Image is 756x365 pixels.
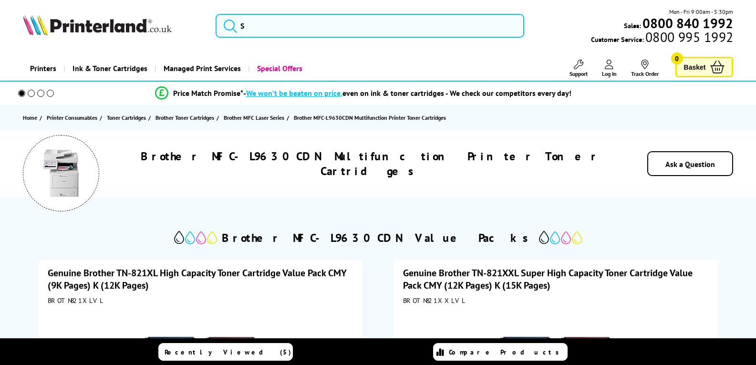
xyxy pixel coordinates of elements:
[23,14,204,37] a: Printerland Logo
[5,85,721,102] li: modal_Promise
[155,113,217,123] a: Brother Toner Cartridges
[669,7,733,16] span: Mon - Fri 9:00am - 5:30pm
[37,149,85,197] img: Brother MFC-L9630CDN Multifunction Printer Toner Cartridges
[675,57,734,77] a: Basket 0
[433,343,568,361] a: Compare Products
[671,52,683,64] span: 0
[224,113,284,123] span: Brother MFC Laser Series
[63,56,155,81] a: Ink & Toner Cartridges
[294,114,446,121] span: Brother MFC-L9630CDN Multifunction Printer Toner Cartridges
[246,88,342,98] span: We won’t be beaten on price,
[602,70,617,77] span: Log In
[570,60,588,77] a: Support
[128,149,612,178] h1: Brother MFC-L9630CDN Multifunction Printer Toner Cartridges
[403,296,708,305] div: BROTN821XXLVL
[243,88,571,98] div: - even on ink & toner cartridges - We check our competitors every day!
[665,159,715,169] a: Ask a Question
[165,348,291,356] span: Recently Viewed (5)
[644,32,733,42] span: 0800 995 1992
[248,56,310,81] a: Special Offers
[23,56,63,81] a: Printers
[155,56,248,81] a: Managed Print Services
[222,230,534,245] h2: Brother MFC-L9630CDN Value Packs
[624,21,641,30] span: Sales:
[631,60,659,77] a: Track Order
[570,70,588,77] span: Support
[216,14,524,38] input: S
[173,88,243,98] span: Price Match Promise*
[107,113,146,123] span: Toner Cartridges
[449,348,564,356] span: Compare Products
[72,56,147,81] span: Ink & Toner Cartridges
[591,32,733,44] span: Customer Service:
[602,60,617,77] a: Log In
[48,267,346,292] a: Genuine Brother TN-821XL High Capacity Toner Cartridge Value Pack CMY (9K Pages) K (12K Pages)
[224,113,287,123] a: Brother MFC Laser Series
[47,113,100,123] a: Printer Consumables
[403,267,693,292] a: Genuine Brother TN-821XXL Super High Capacity Toner Cartridge Value Pack CMY (12K Pages) K (15K P...
[641,19,733,28] a: 0800 840 1992
[47,113,97,123] span: Printer Consumables
[158,343,293,361] a: Recently Viewed (5)
[684,61,706,73] span: Basket
[107,113,148,123] a: Toner Cartridges
[23,113,40,123] a: Home
[642,14,733,32] b: 0800 840 1992
[48,296,353,305] div: BROTN821XLVL
[155,113,214,123] span: Brother Toner Cartridges
[23,14,172,35] img: Printerland Logo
